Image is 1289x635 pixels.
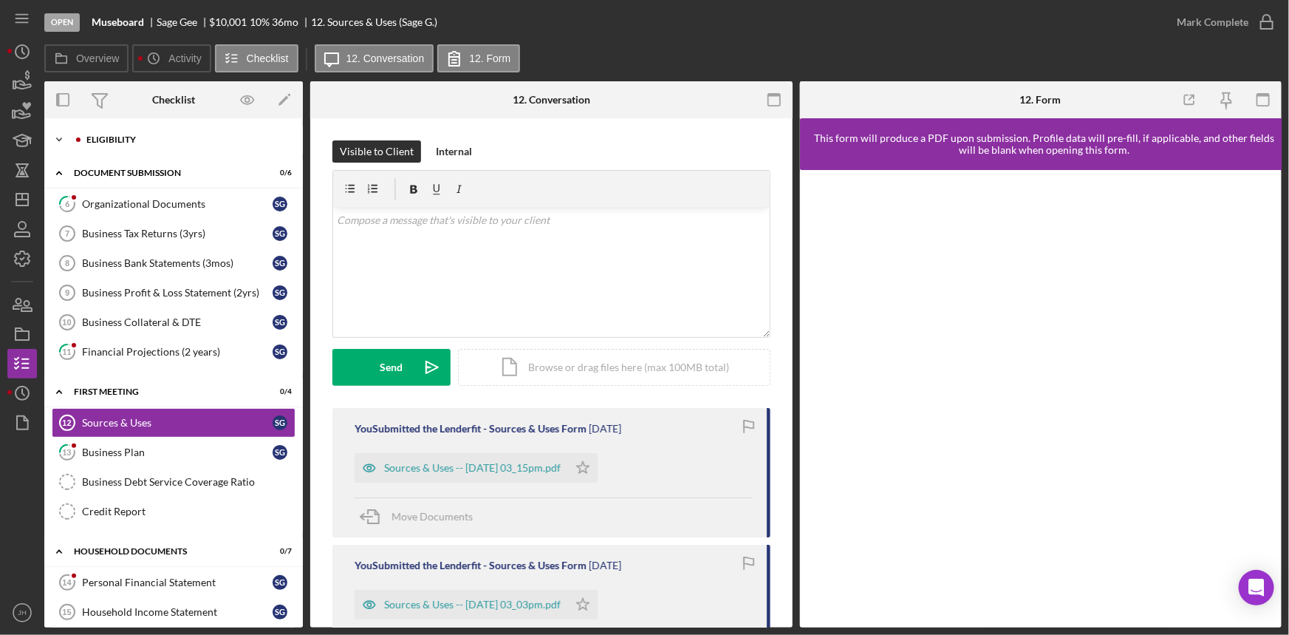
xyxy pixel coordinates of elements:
[82,287,273,299] div: Business Profit & Loss Statement (2yrs)
[82,346,273,358] div: Financial Projections (2 years)
[152,94,195,106] div: Checklist
[63,447,72,457] tspan: 13
[7,598,37,628] button: JH
[65,288,69,297] tspan: 9
[589,560,621,571] time: 2025-09-02 19:03
[273,197,287,211] div: S G
[265,547,292,556] div: 0 / 7
[340,140,414,163] div: Visible to Client
[157,16,210,28] div: Sage Gee
[62,318,71,327] tspan: 10
[273,315,287,330] div: S G
[82,476,295,488] div: Business Debt Service Coverage Ratio
[380,349,403,386] div: Send
[469,52,510,64] label: 12. Form
[273,445,287,460] div: S G
[250,16,270,28] div: 10 %
[52,189,295,219] a: 6Organizational DocumentsSG
[82,506,295,517] div: Credit Report
[63,347,72,356] tspan: 11
[52,408,295,438] a: 12Sources & UsesSG
[92,16,144,28] b: Museboard
[62,418,71,427] tspan: 12
[273,344,287,359] div: S G
[355,590,598,619] button: Sources & Uses -- [DATE] 03_03pm.pdf
[273,256,287,271] div: S G
[215,44,298,72] button: Checklist
[82,446,273,458] div: Business Plan
[273,415,287,430] div: S G
[74,169,255,177] div: Document Submission
[265,387,292,396] div: 0 / 4
[82,257,273,269] div: Business Bank Statements (3mos)
[65,259,69,268] tspan: 8
[52,248,295,278] a: 8Business Bank Statements (3mos)SG
[52,278,295,308] a: 9Business Profit & Loss Statement (2yrs)SG
[355,498,488,535] button: Move Documents
[384,599,561,611] div: Sources & Uses -- [DATE] 03_03pm.pdf
[82,198,273,210] div: Organizational Documents
[82,228,273,240] div: Business Tax Returns (3yrs)
[355,453,598,483] button: Sources & Uses -- [DATE] 03_15pm.pdf
[132,44,211,72] button: Activity
[247,52,289,64] label: Checklist
[332,140,421,163] button: Visible to Client
[86,135,284,144] div: Eligibility
[52,337,295,367] a: 11Financial Projections (2 years)SG
[273,285,287,300] div: S G
[1177,7,1248,37] div: Mark Complete
[62,608,71,617] tspan: 15
[272,16,298,28] div: 36 mo
[44,13,80,32] div: Open
[65,229,69,238] tspan: 7
[436,140,472,163] div: Internal
[311,16,437,28] div: 12. Sources & Uses (Sage G.)
[52,597,295,627] a: 15Household Income StatementSG
[76,52,119,64] label: Overview
[273,226,287,241] div: S G
[428,140,479,163] button: Internal
[52,219,295,248] a: 7Business Tax Returns (3yrs)SG
[52,467,295,497] a: Business Debt Service Coverage Ratio
[210,16,247,28] span: $10,001
[65,199,70,208] tspan: 6
[18,609,27,617] text: JH
[44,44,129,72] button: Overview
[815,185,1269,613] iframe: Lenderfit form
[332,349,451,386] button: Send
[1162,7,1282,37] button: Mark Complete
[355,423,587,435] div: You Submitted the Lenderfit - Sources & Uses Form
[52,568,295,597] a: 14Personal Financial StatementSG
[52,308,295,337] a: 10Business Collateral & DTESG
[82,316,273,328] div: Business Collateral & DTE
[384,462,561,474] div: Sources & Uses -- [DATE] 03_15pm.pdf
[82,606,273,618] div: Household Income Statement
[52,497,295,526] a: Credit Report
[273,605,287,619] div: S G
[1020,94,1061,106] div: 12. Form
[392,510,473,523] span: Move Documents
[513,94,590,106] div: 12. Conversation
[346,52,425,64] label: 12. Conversation
[52,438,295,467] a: 13Business PlanSG
[589,423,621,435] time: 2025-09-16 19:15
[807,132,1282,156] div: This form will produce a PDF upon submission. Profile data will pre-fill, if applicable, and othe...
[74,387,255,396] div: First Meeting
[355,560,587,571] div: You Submitted the Lenderfit - Sources & Uses Form
[437,44,520,72] button: 12. Form
[168,52,201,64] label: Activity
[82,577,273,588] div: Personal Financial Statement
[315,44,434,72] button: 12. Conversation
[265,169,292,177] div: 0 / 6
[273,575,287,590] div: S G
[74,547,255,556] div: Household Documents
[62,578,72,587] tspan: 14
[82,417,273,429] div: Sources & Uses
[1239,570,1274,605] div: Open Intercom Messenger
